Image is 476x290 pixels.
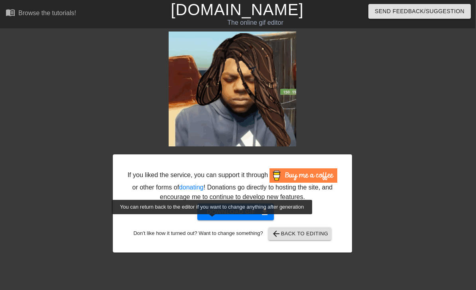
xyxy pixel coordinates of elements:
span: get_app [260,207,269,217]
span: Send Feedback/Suggestion [375,6,464,16]
a: Browse the tutorials! [6,8,76,20]
a: [DOMAIN_NAME] [171,1,303,18]
a: Download gif [191,208,274,215]
div: Browse the tutorials! [18,10,76,16]
span: Back to Editing [271,229,328,239]
button: Send Feedback/Suggestion [368,4,471,19]
div: If you liked the service, you can support it through or other forms of ! Donations go directly to... [127,168,338,202]
button: Back to Editing [268,227,332,240]
div: The online gif editor [162,18,349,28]
a: donating [179,184,203,191]
img: pJcYuvBB.gif [169,32,296,146]
span: arrow_back [271,229,281,239]
button: Download gif [197,203,274,220]
img: Buy Me A Coffee [269,168,337,183]
div: Don't like how it turned out? Want to change something? [125,227,340,240]
span: Download gif [207,207,265,217]
span: menu_book [6,8,15,17]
